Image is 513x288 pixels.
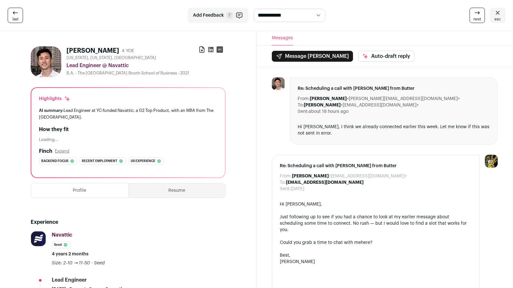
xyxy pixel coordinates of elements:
[280,179,286,186] dt: To:
[52,251,88,257] span: 4 years 2 months
[91,260,93,266] span: ·
[470,8,485,23] a: next
[309,108,348,115] dd: about 18 hours ago
[52,261,90,265] span: Size: 2-10 → 11-50
[39,96,71,102] div: Highlights
[12,17,19,22] span: last
[473,17,481,22] span: next
[280,252,472,259] div: Best,
[39,107,217,121] div: Lead Engineer at YC-funded Navattic, a G2 Top Product, with an MBA from The [GEOGRAPHIC_DATA].
[55,149,69,154] button: Expand
[280,163,472,169] span: Re: Scheduling a call with [PERSON_NAME] from Butter
[304,103,341,107] b: [PERSON_NAME]
[94,261,105,265] span: Seed
[358,51,414,62] button: Auto-draft reply
[39,126,217,133] h2: How they fit
[292,174,329,178] b: [PERSON_NAME]
[291,186,304,192] dd: [DATE]
[280,186,291,192] dt: Sent:
[298,124,490,136] div: Hi [PERSON_NAME], I think we already connected earlier this week. Let me know if this was not sen...
[128,183,225,198] button: Resume
[39,108,64,113] span: AI summary:
[131,158,155,164] span: Us experience
[304,102,419,108] dd: <[EMAIL_ADDRESS][DOMAIN_NAME]>
[310,97,347,101] b: [PERSON_NAME]
[66,71,226,76] div: B.A. - The [GEOGRAPHIC_DATA] Booth School of Business - 2021
[66,62,226,69] div: Lead Engineer @ Navattic
[188,8,249,23] button: Add Feedback F
[272,31,293,45] button: Messages
[8,8,23,23] a: last
[31,231,46,246] img: f2c1c23bb0d96570219cb48a6948e91aa097241a79c3ebb4e4aa140d13a29bcd.png
[39,137,217,142] div: Loading...
[272,51,353,62] button: Message [PERSON_NAME]
[298,108,309,115] dt: Sent:
[298,85,490,92] span: Re: Scheduling a call with [PERSON_NAME] from Butter
[272,77,285,90] img: 59ed3fc80484580fbdffb3e4f54e1169ca3106cb8b0294332848d742d69c8990
[66,55,156,60] span: [US_STATE], [US_STATE], [GEOGRAPHIC_DATA]
[122,48,134,54] div: 4 YOE
[66,46,119,55] h1: [PERSON_NAME]
[298,102,304,108] dt: To:
[280,214,472,233] div: Just following up to see if you had a chance to look at my earlier message about scheduling some ...
[52,276,87,284] div: Lead Engineer
[280,239,472,246] div: Could you grab a time to chat with me ?
[490,8,505,23] a: esc
[31,183,128,198] button: Profile
[82,158,117,164] span: Recent employment
[39,147,52,155] h2: Finch
[31,46,61,77] img: 59ed3fc80484580fbdffb3e4f54e1169ca3106cb8b0294332848d742d69c8990
[280,173,292,179] dt: From:
[41,158,68,164] span: Backend focus
[292,173,407,179] dd: <[EMAIL_ADDRESS][DOMAIN_NAME]>
[310,96,460,102] dd: <[PERSON_NAME][EMAIL_ADDRESS][DOMAIN_NAME]>
[31,218,226,226] h2: Experience
[226,12,233,19] span: F
[52,241,70,248] li: Seed
[298,96,310,102] dt: From:
[361,240,370,245] a: here
[280,259,472,265] div: [PERSON_NAME]
[193,12,224,19] span: Add Feedback
[280,201,472,207] div: Hi [PERSON_NAME],
[52,232,72,237] span: Navattic
[286,180,364,185] b: [EMAIL_ADDRESS][DOMAIN_NAME]
[494,17,501,22] span: esc
[485,155,498,167] img: 6689865-medium_jpg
